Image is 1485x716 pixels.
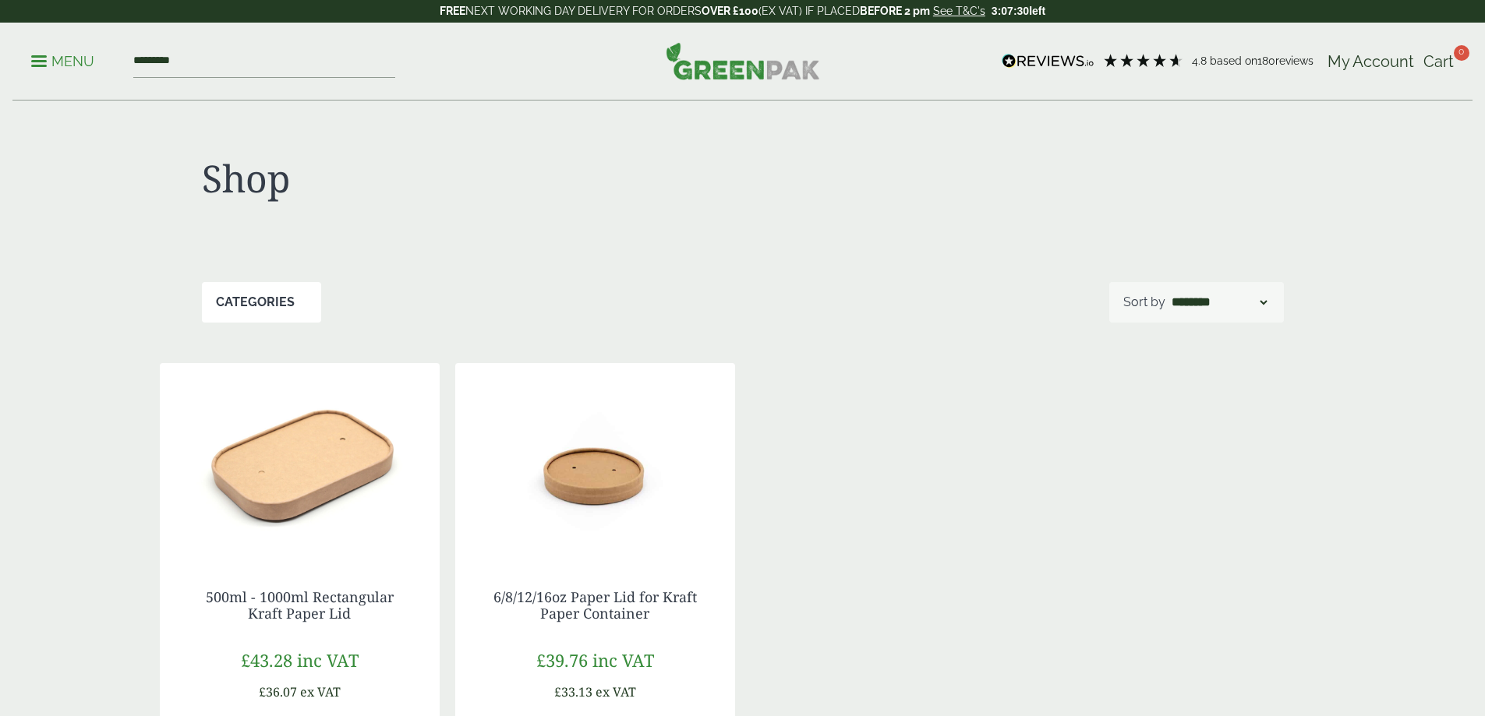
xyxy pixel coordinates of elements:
img: Cardboard-Lid.jpg-ezgif.com-webp-to-jpg-converter-2 [455,363,735,558]
span: £43.28 [241,648,292,672]
a: See T&C's [933,5,985,17]
strong: OVER £100 [702,5,758,17]
span: 4.8 [1192,55,1210,67]
span: 180 [1257,55,1275,67]
p: Menu [31,52,94,71]
span: ex VAT [300,683,341,700]
p: Categories [216,293,295,312]
img: GreenPak Supplies [666,42,820,79]
span: £33.13 [554,683,592,700]
span: 3:07:30 [992,5,1029,17]
a: My Account [1328,50,1414,73]
span: £36.07 [259,683,297,700]
a: Cart 0 [1423,50,1454,73]
span: inc VAT [592,648,654,672]
span: left [1029,5,1045,17]
span: 0 [1454,45,1469,61]
div: 4.78 Stars [1102,52,1184,69]
span: My Account [1328,52,1414,71]
strong: BEFORE 2 pm [860,5,930,17]
p: Sort by [1123,293,1165,312]
span: Based on [1210,55,1257,67]
span: inc VAT [297,648,359,672]
img: 2723006 Paper Lid for Rectangular Kraft Bowl v1 [160,363,440,558]
span: £39.76 [536,648,588,672]
img: REVIEWS.io [1002,54,1094,69]
strong: FREE [440,5,465,17]
span: Cart [1423,52,1454,71]
h1: Shop [202,156,743,201]
span: ex VAT [596,683,636,700]
a: Menu [31,52,94,68]
span: reviews [1275,55,1314,67]
a: 6/8/12/16oz Paper Lid for Kraft Paper Container [493,587,697,623]
select: Shop order [1169,293,1270,312]
a: 500ml - 1000ml Rectangular Kraft Paper Lid [206,587,394,623]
